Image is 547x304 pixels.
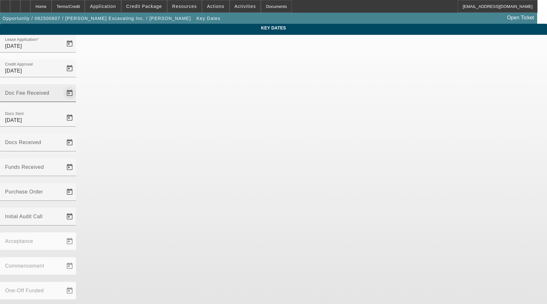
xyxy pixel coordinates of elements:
[195,13,222,24] button: Key Dates
[5,263,44,269] mat-label: Commencement
[5,38,37,42] mat-label: Lease Application
[167,0,202,12] button: Resources
[5,238,33,244] mat-label: Acceptance
[90,4,116,9] span: Application
[3,16,191,21] span: Opportunity / 082500607 / [PERSON_NAME] Excavating Inc. / [PERSON_NAME]
[5,140,41,145] mat-label: Docs Received
[63,161,76,174] button: Open calendar
[202,0,229,12] button: Actions
[63,87,76,99] button: Open calendar
[63,186,76,198] button: Open calendar
[63,62,76,75] button: Open calendar
[126,4,162,9] span: Credit Package
[63,111,76,124] button: Open calendar
[197,16,221,21] span: Key Dates
[207,4,224,9] span: Actions
[230,0,261,12] button: Activities
[63,136,76,149] button: Open calendar
[505,12,537,23] a: Open Ticket
[5,112,24,116] mat-label: Docs Sent
[63,210,76,223] button: Open calendar
[5,25,542,30] span: Key Dates
[5,189,43,194] mat-label: Purchase Order
[5,62,33,66] mat-label: Credit Approval
[5,90,49,96] mat-label: Doc Fee Received
[63,37,76,50] button: Open calendar
[172,4,197,9] span: Resources
[85,0,121,12] button: Application
[122,0,167,12] button: Credit Package
[5,214,42,219] mat-label: Initial Audit Call
[5,164,44,170] mat-label: Funds Received
[235,4,256,9] span: Activities
[5,288,44,293] mat-label: One-Off Funded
